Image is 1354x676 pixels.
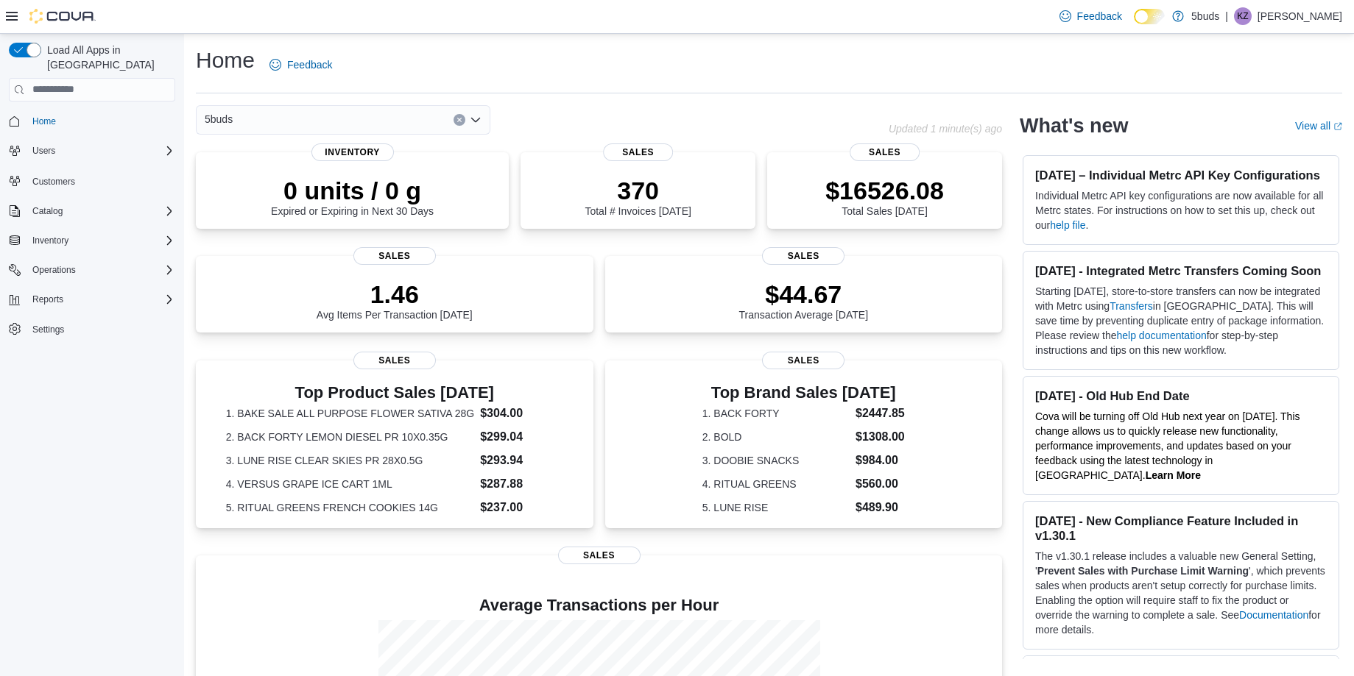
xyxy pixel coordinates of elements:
[3,230,181,251] button: Inventory
[3,201,181,221] button: Catalog
[702,384,905,402] h3: Top Brand Sales [DATE]
[480,475,563,493] dd: $287.88
[480,499,563,516] dd: $237.00
[3,260,181,280] button: Operations
[480,452,563,469] dd: $293.94
[856,452,905,469] dd: $984.00
[41,43,175,72] span: Load All Apps in [GEOGRAPHIC_DATA]
[1035,263,1327,278] h3: [DATE] - Integrated Metrc Transfers Coming Soon
[29,9,96,24] img: Cova
[702,500,850,515] dt: 5. LUNE RISE
[1258,7,1342,25] p: [PERSON_NAME]
[470,114,482,126] button: Open list of options
[1134,24,1135,25] span: Dark Mode
[226,477,474,491] dt: 4. VERSUS GRAPE ICE CART 1ML
[856,405,905,422] dd: $2447.85
[27,291,175,308] span: Reports
[454,114,465,126] button: Clear input
[889,123,1002,135] p: Updated 1 minute(s) ago
[1237,7,1248,25] span: KZ
[762,247,845,265] span: Sales
[825,176,944,217] div: Total Sales [DATE]
[27,171,175,190] span: Customers
[196,46,255,75] h1: Home
[603,143,674,161] span: Sales
[1110,300,1153,312] a: Transfers
[856,499,905,516] dd: $489.90
[1134,9,1165,24] input: Dark Mode
[226,500,474,515] dt: 5. RITUAL GREENS FRENCH COOKIES 14G
[1050,219,1085,231] a: help file
[3,140,181,161] button: Users
[32,235,68,246] span: Inventory
[205,110,233,128] span: 5buds
[585,176,691,205] p: 370
[1054,1,1128,31] a: Feedback
[9,104,175,378] nav: Complex example
[825,176,944,205] p: $16526.08
[27,112,175,130] span: Home
[856,428,905,446] dd: $1308.00
[27,202,68,220] button: Catalog
[27,142,61,160] button: Users
[27,261,175,279] span: Operations
[1117,330,1207,341] a: help documentation
[264,50,338,79] a: Feedback
[1295,120,1342,132] a: View allExternal link
[353,247,436,265] span: Sales
[27,321,70,338] a: Settings
[32,115,56,127] span: Home
[1077,9,1122,24] span: Feedback
[558,547,641,564] span: Sales
[27,320,175,338] span: Settings
[3,110,181,132] button: Home
[856,475,905,493] dd: $560.00
[1035,549,1327,637] p: The v1.30.1 release includes a valuable new General Setting, ' ', which prevents sales when produ...
[27,232,175,249] span: Inventory
[3,170,181,191] button: Customers
[3,319,181,340] button: Settings
[1035,388,1327,403] h3: [DATE] - Old Hub End Date
[32,293,63,305] span: Reports
[353,352,436,369] span: Sales
[27,173,81,191] a: Customers
[585,176,691,217] div: Total # Invoices [DATE]
[1191,7,1219,25] p: 5buds
[317,280,473,309] p: 1.46
[32,176,75,188] span: Customers
[317,280,473,321] div: Avg Items Per Transaction [DATE]
[702,453,850,468] dt: 3. DOOBIE SNACKS
[226,430,474,444] dt: 2. BACK FORTY LEMON DIESEL PR 10X0.35G
[32,205,63,217] span: Catalog
[271,176,434,217] div: Expired or Expiring in Next 30 Days
[27,261,82,279] button: Operations
[1333,122,1342,131] svg: External link
[1035,410,1300,481] span: Cova will be turning off Old Hub next year on [DATE]. This change allows us to quickly release ne...
[226,384,563,402] h3: Top Product Sales [DATE]
[311,143,394,161] span: Inventory
[271,176,434,205] p: 0 units / 0 g
[762,352,845,369] span: Sales
[27,142,175,160] span: Users
[738,280,868,321] div: Transaction Average [DATE]
[32,264,76,276] span: Operations
[27,232,74,249] button: Inventory
[1035,168,1327,182] h3: [DATE] – Individual Metrc API Key Configurations
[738,280,868,309] p: $44.67
[480,405,563,422] dd: $304.00
[32,324,64,335] span: Settings
[702,406,850,421] dt: 1. BACK FORTY
[480,428,563,446] dd: $299.04
[208,597,990,614] h4: Average Transactions per Hour
[1035,513,1327,543] h3: [DATE] - New Compliance Feature Included in v1.30.1
[226,406,474,421] dt: 1. BAKE SALE ALL PURPOSE FLOWER SATIVA 28G
[3,289,181,310] button: Reports
[1035,284,1327,357] p: Starting [DATE], store-to-store transfers can now be integrated with Metrc using in [GEOGRAPHIC_D...
[27,202,175,220] span: Catalog
[1020,114,1128,138] h2: What's new
[1146,469,1201,481] a: Learn More
[27,113,62,130] a: Home
[1234,7,1252,25] div: Keith Ziemann
[1225,7,1228,25] p: |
